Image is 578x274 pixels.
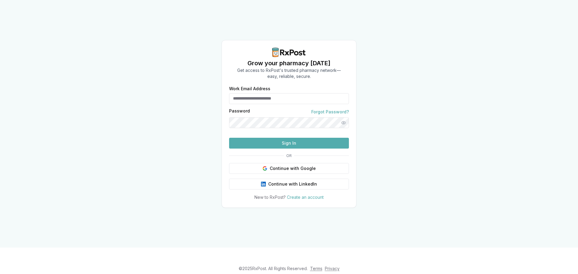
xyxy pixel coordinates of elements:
button: Show password [338,117,349,128]
label: Work Email Address [229,87,349,91]
img: RxPost Logo [270,48,308,57]
a: Forgot Password? [311,109,349,115]
button: Sign In [229,138,349,149]
span: OR [284,153,294,158]
img: Google [263,166,267,171]
a: Create an account [287,195,324,200]
p: Get access to RxPost's trusted pharmacy network— easy, reliable, secure. [237,67,341,79]
button: Continue with LinkedIn [229,179,349,189]
button: Continue with Google [229,163,349,174]
a: Privacy [325,266,340,271]
span: New to RxPost? [254,195,286,200]
a: Terms [310,266,322,271]
label: Password [229,109,250,115]
img: LinkedIn [261,182,266,186]
h1: Grow your pharmacy [DATE] [237,59,341,67]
